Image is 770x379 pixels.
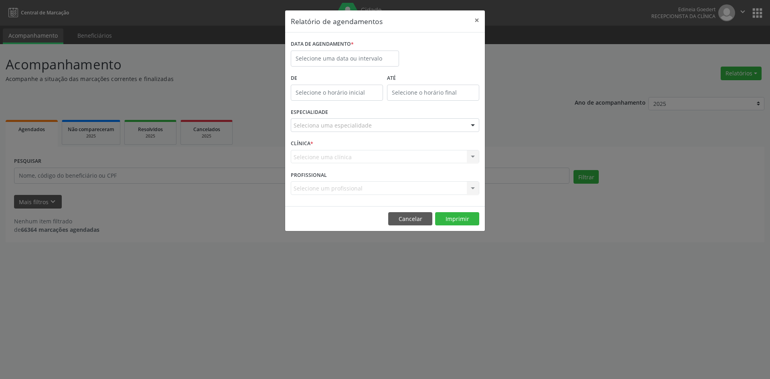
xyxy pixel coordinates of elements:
[388,212,432,226] button: Cancelar
[291,169,327,181] label: PROFISSIONAL
[291,16,383,26] h5: Relatório de agendamentos
[291,138,313,150] label: CLÍNICA
[387,72,479,85] label: ATÉ
[291,106,328,119] label: ESPECIALIDADE
[291,72,383,85] label: De
[291,38,354,51] label: DATA DE AGENDAMENTO
[469,10,485,30] button: Close
[291,85,383,101] input: Selecione o horário inicial
[435,212,479,226] button: Imprimir
[291,51,399,67] input: Selecione uma data ou intervalo
[387,85,479,101] input: Selecione o horário final
[294,121,372,130] span: Seleciona uma especialidade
